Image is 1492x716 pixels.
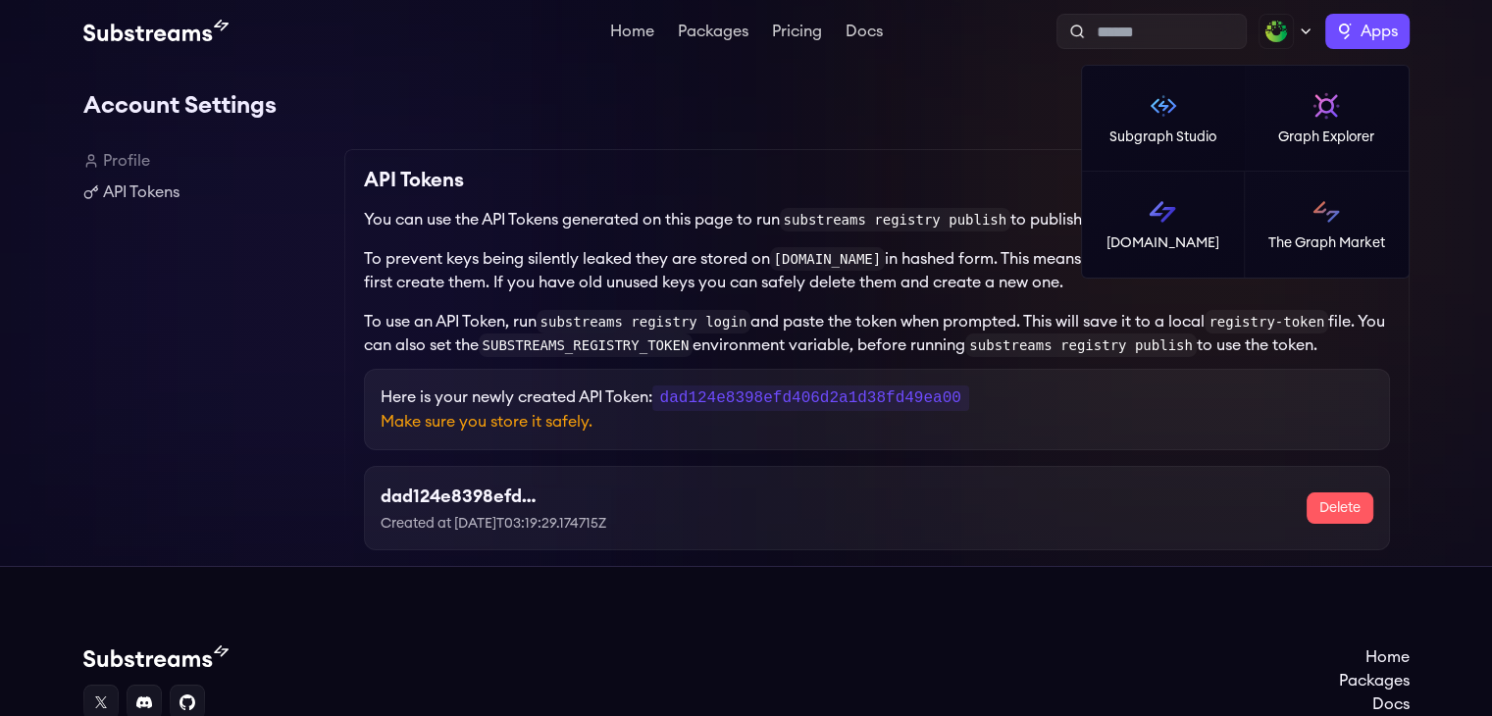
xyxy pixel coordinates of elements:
[83,149,329,173] a: Profile
[1148,90,1179,122] img: Subgraph Studio logo
[674,24,752,43] a: Packages
[381,410,1373,434] p: Make sure you store it safely.
[1311,90,1342,122] img: Graph Explorer logo
[1106,233,1219,253] p: [DOMAIN_NAME]
[364,310,1390,357] p: To use an API Token, run and paste the token when prompted. This will save it to a local file. Yo...
[381,483,543,510] h3: dad124e8398efd406d2a1d38fd49ea00
[1339,692,1410,716] a: Docs
[1337,24,1353,39] img: The Graph logo
[1109,128,1216,147] p: Subgraph Studio
[1147,196,1178,228] img: Substreams logo
[1082,172,1246,278] a: [DOMAIN_NAME]
[364,247,1390,294] p: To prevent keys being silently leaked they are stored on in hashed form. This means you can only ...
[83,180,329,204] a: API Tokens
[842,24,887,43] a: Docs
[1311,196,1342,228] img: The Graph Market logo
[768,24,826,43] a: Pricing
[364,208,1390,231] p: You can use the API Tokens generated on this page to run to publish packages on
[1259,14,1294,49] img: Profile
[364,165,464,196] h2: API Tokens
[1361,20,1398,43] span: Apps
[1205,310,1328,333] code: registry-token
[1339,645,1410,669] a: Home
[1268,233,1385,253] p: The Graph Market
[965,333,1197,357] code: substreams registry publish
[537,310,751,333] code: substreams registry login
[381,514,705,534] p: Created at [DATE]T03:19:29.174715Z
[770,247,886,271] code: [DOMAIN_NAME]
[780,208,1011,231] code: substreams registry publish
[1082,66,1246,172] a: Subgraph Studio
[1245,172,1409,278] a: The Graph Market
[479,333,694,357] code: SUBSTREAMS_REGISTRY_TOKEN
[606,24,658,43] a: Home
[1245,66,1409,172] a: Graph Explorer
[83,86,1410,126] h1: Account Settings
[1278,128,1374,147] p: Graph Explorer
[1307,492,1373,524] button: Delete
[1339,669,1410,692] a: Packages
[83,645,229,669] img: Substream's logo
[83,20,229,43] img: Substream's logo
[381,385,1373,410] p: Here is your newly created API Token:
[652,385,969,411] code: dad124e8398efd406d2a1d38fd49ea00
